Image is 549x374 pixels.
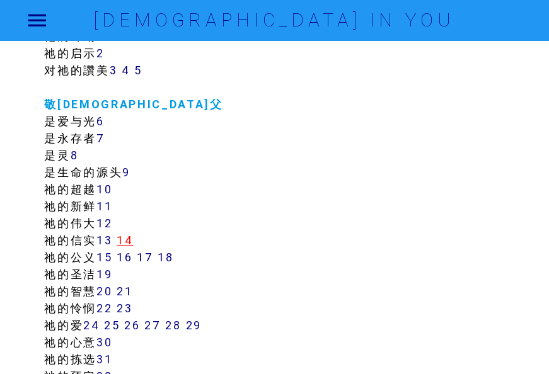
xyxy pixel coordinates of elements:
a: 20 [96,284,112,298]
a: 8 [71,148,79,162]
a: 18 [158,250,173,264]
a: 3 [110,63,118,77]
a: 24 [83,318,100,332]
a: 26 [124,318,140,332]
a: 23 [117,301,132,315]
a: 16 [117,250,132,264]
iframe: Chat [495,317,540,365]
a: 2 [96,46,105,60]
a: 5 [134,63,142,77]
a: 21 [117,284,132,298]
a: 30 [96,335,112,349]
a: 27 [144,318,161,332]
a: 29 [185,318,201,332]
a: 1 [96,29,105,43]
a: 14 [117,233,133,247]
a: 13 [96,233,112,247]
a: 10 [96,182,112,196]
a: 31 [96,352,112,366]
a: 敬[DEMOGRAPHIC_DATA]父 [44,97,222,111]
a: 19 [96,267,112,281]
a: 28 [165,318,181,332]
a: 4 [122,63,130,77]
a: 17 [137,250,153,264]
a: 7 [96,131,105,145]
a: 22 [96,301,112,315]
a: 15 [96,250,112,264]
a: 25 [104,318,120,332]
a: 11 [96,199,112,213]
a: 6 [96,114,105,128]
a: 12 [96,216,112,230]
a: 9 [122,165,130,179]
